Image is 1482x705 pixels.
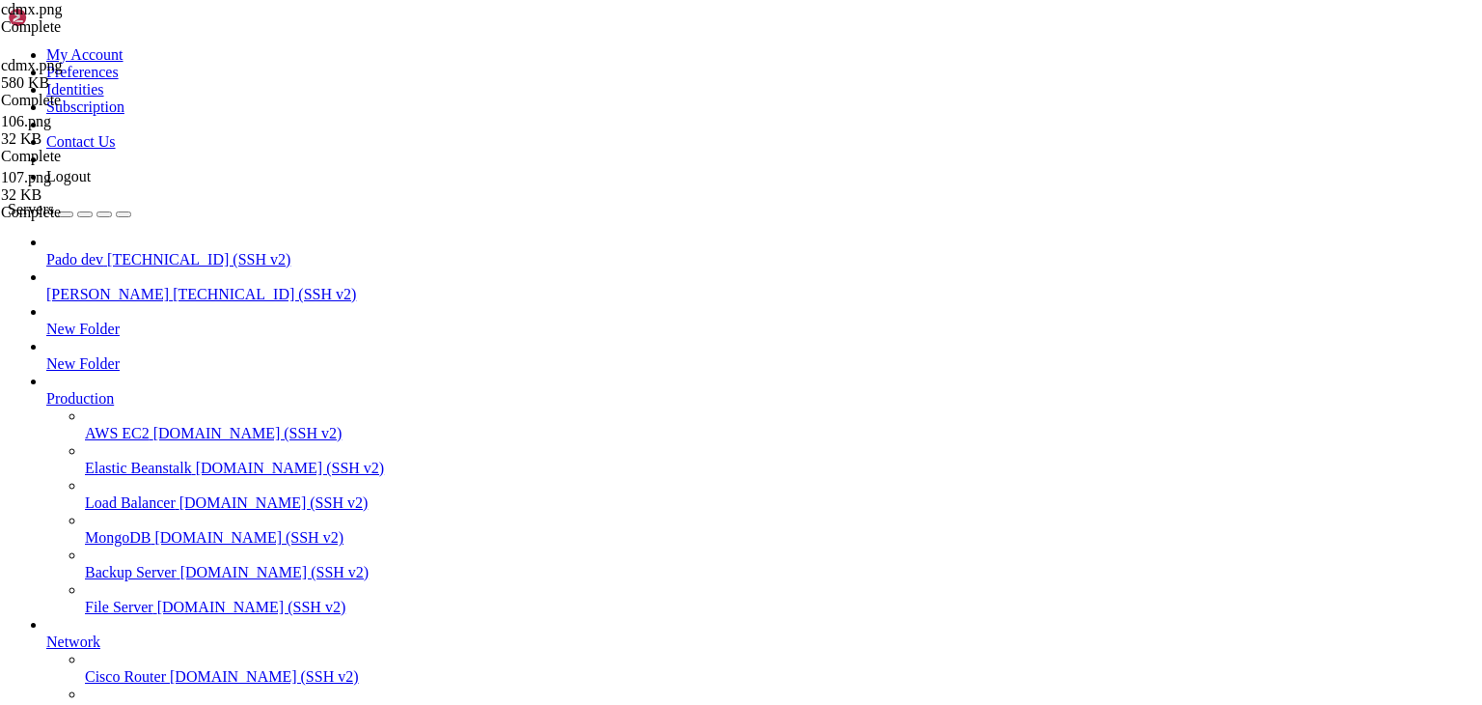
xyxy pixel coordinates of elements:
[1,1,63,17] span: cdmx.png
[1,204,194,221] div: Complete
[1,169,194,204] span: 107.png
[131,41,347,56] span: [ /home/[DOMAIN_NAME][URL] ]
[8,90,270,105] span: mypktqcdkx@1002212 ~/public_html $
[1,74,194,92] div: 580 KB
[1,57,194,92] span: cdmx.png
[1,169,51,185] span: 107.png
[1,92,194,109] div: Complete
[1,113,194,148] span: 106.png
[1,186,194,204] div: 32 KB
[131,57,347,72] span: [ /home/[DOMAIN_NAME][URL] ]
[1,148,194,165] div: Complete
[8,41,69,56] span: WebRoot:
[1,57,63,73] span: cdmx.png
[1,18,194,36] div: Complete
[1,130,194,148] div: 32 KB
[1,113,51,129] span: 106.png
[139,24,216,40] span: [ [DATE] ]
[292,90,300,106] div: (35, 5)
[8,57,69,72] span: WebLogs:
[8,24,62,40] span: [DATE]:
